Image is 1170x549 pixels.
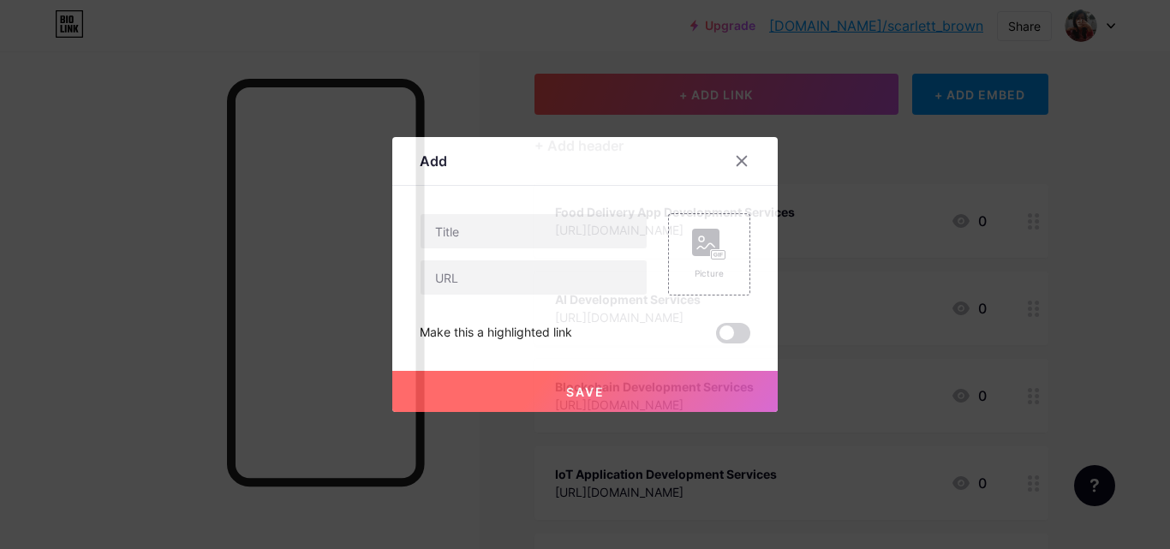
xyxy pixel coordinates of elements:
button: Save [392,371,778,412]
span: Save [566,385,605,399]
input: Title [421,214,647,248]
div: Add [420,151,447,171]
input: URL [421,260,647,295]
div: Make this a highlighted link [420,323,572,343]
div: Picture [692,267,726,280]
